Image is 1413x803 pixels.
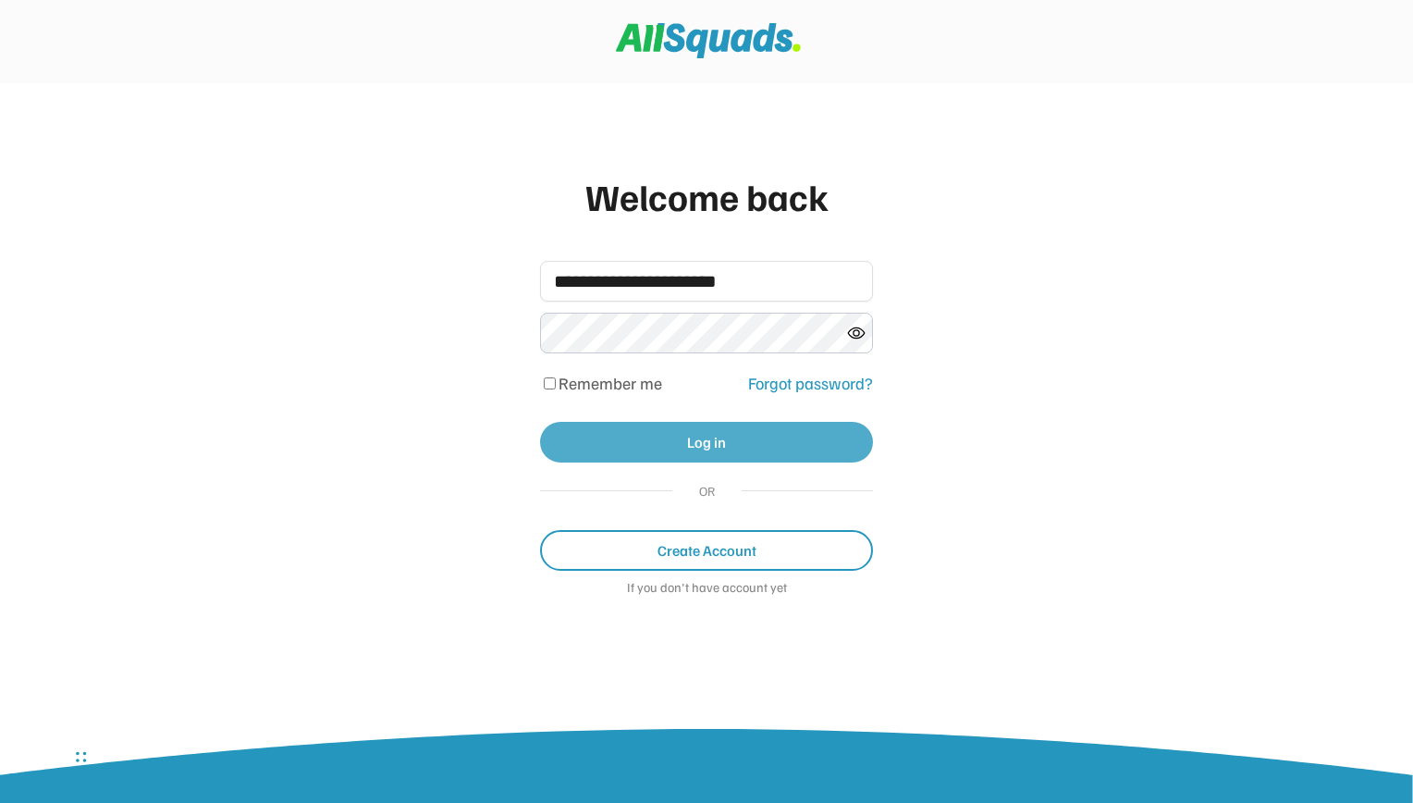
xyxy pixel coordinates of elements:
[748,371,873,396] div: Forgot password?
[540,580,873,599] div: If you don't have account yet
[540,422,873,463] button: Log in
[616,23,801,58] img: Squad%20Logo.svg
[540,168,873,224] div: Welcome back
[540,530,873,571] button: Create Account
[691,481,723,500] div: OR
[559,373,662,393] label: Remember me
